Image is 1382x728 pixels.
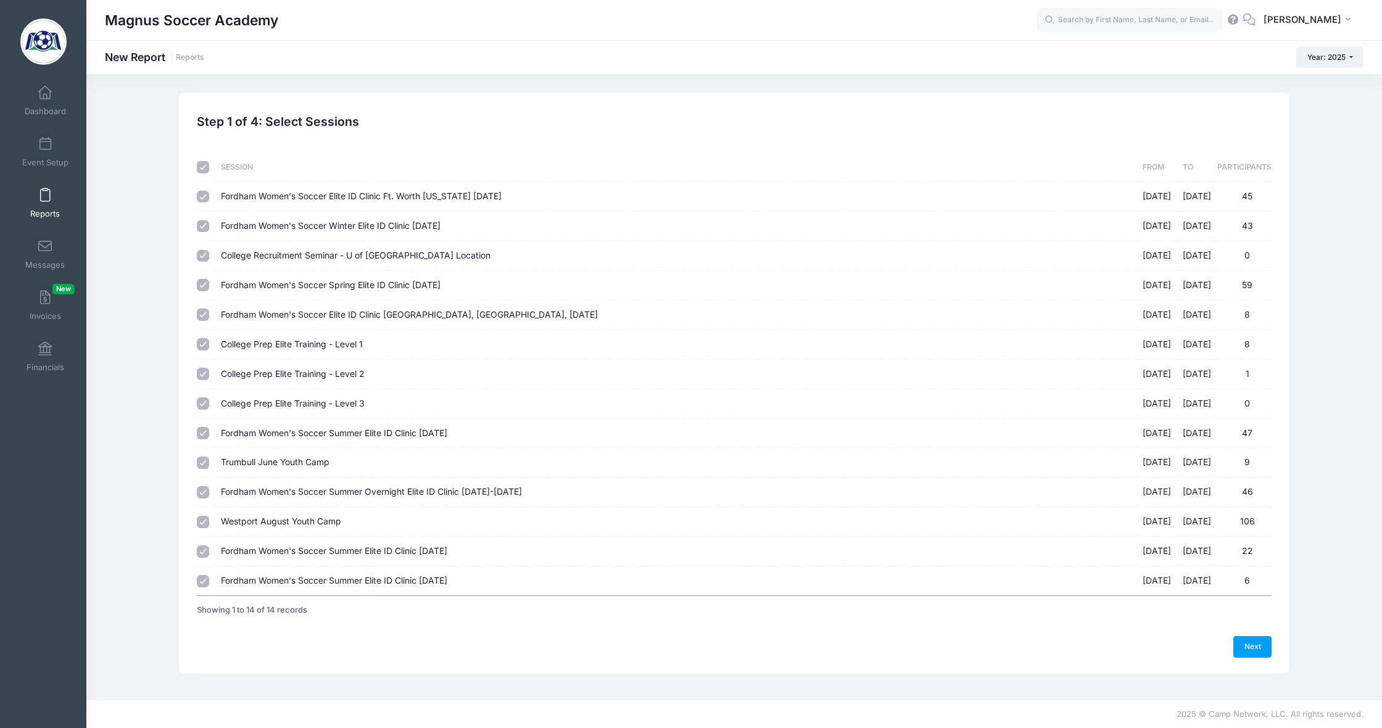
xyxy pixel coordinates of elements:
span: Fordham Women's Soccer Summer Elite ID Clinic [DATE] [221,428,447,438]
a: InvoicesNew [16,284,75,327]
span: 2025 © Camp Network, LLC. All rights reserved. [1177,709,1363,719]
h1: New Report [105,51,204,64]
span: Event Setup [22,157,68,168]
a: Reports [16,181,75,225]
td: [DATE] [1177,537,1217,566]
th: Session [215,153,1136,182]
span: Invoices [30,311,61,321]
td: [DATE] [1136,419,1177,449]
span: Fordham Women's Soccer Summer Overnight Elite ID Clinic [DATE]-[DATE] [221,486,522,497]
span: Westport August Youth Camp [221,516,341,526]
td: [DATE] [1177,330,1217,360]
a: Event Setup [16,130,75,173]
a: Financials [16,335,75,378]
a: Next [1233,636,1272,657]
td: 46 [1217,478,1272,507]
td: 6 [1217,566,1272,595]
td: [DATE] [1136,507,1177,537]
td: [DATE] [1177,478,1217,507]
td: [DATE] [1136,360,1177,389]
th: Participants [1217,153,1272,182]
span: College Recruitment Seminar - U of [GEOGRAPHIC_DATA] Location [221,250,490,260]
input: Search by First Name, Last Name, or Email... [1037,8,1222,33]
td: [DATE] [1136,448,1177,478]
td: [DATE] [1177,360,1217,389]
td: [DATE] [1136,212,1177,241]
h1: Magnus Soccer Academy [105,6,278,35]
td: [DATE] [1177,419,1217,449]
span: Year: 2025 [1307,52,1346,62]
td: [DATE] [1177,566,1217,595]
th: From [1136,153,1177,182]
span: [PERSON_NAME] [1264,13,1341,27]
td: [DATE] [1136,566,1177,595]
button: [PERSON_NAME] [1256,6,1363,35]
span: College Prep Elite Training - Level 3 [221,398,365,408]
span: Reports [30,209,60,219]
td: [DATE] [1136,478,1177,507]
span: Trumbull June Youth Camp [221,457,329,467]
td: 22 [1217,537,1272,566]
button: Year: 2025 [1296,47,1363,68]
td: 9 [1217,448,1272,478]
img: Magnus Soccer Academy [20,19,67,65]
td: 59 [1217,271,1272,300]
td: 1 [1217,360,1272,389]
td: [DATE] [1177,212,1217,241]
td: [DATE] [1136,389,1177,419]
span: Fordham Women's Soccer Elite ID Clinic [GEOGRAPHIC_DATA], [GEOGRAPHIC_DATA], [DATE] [221,309,598,320]
a: Messages [16,233,75,276]
span: College Prep Elite Training - Level 1 [221,339,363,349]
div: Showing 1 to 14 of 14 records [197,596,307,624]
td: 0 [1217,241,1272,271]
td: 45 [1217,182,1272,212]
th: To [1177,153,1217,182]
td: [DATE] [1177,389,1217,419]
td: [DATE] [1136,537,1177,566]
span: Dashboard [25,106,66,117]
td: [DATE] [1177,507,1217,537]
td: 8 [1217,330,1272,360]
span: College Prep Elite Training - Level 2 [221,368,365,379]
span: Fordham Women's Soccer Winter Elite ID Clinic [DATE] [221,220,441,231]
span: Messages [25,260,65,270]
td: 8 [1217,300,1272,330]
span: Fordham Women's Soccer Elite ID Clinic Ft. Worth [US_STATE] [DATE] [221,191,502,201]
td: 0 [1217,389,1272,419]
td: [DATE] [1136,241,1177,271]
span: Fordham Women's Soccer Summer Elite ID Clinic [DATE] [221,575,447,585]
td: 47 [1217,419,1272,449]
td: [DATE] [1177,300,1217,330]
h2: Step 1 of 4: Select Sessions [197,115,359,129]
span: Fordham Women's Soccer Summer Elite ID Clinic [DATE] [221,545,447,556]
td: 106 [1217,507,1272,537]
td: [DATE] [1136,300,1177,330]
a: Dashboard [16,79,75,122]
td: [DATE] [1177,271,1217,300]
span: Financials [27,362,64,373]
a: Reports [176,53,204,62]
td: [DATE] [1177,241,1217,271]
td: [DATE] [1136,271,1177,300]
td: [DATE] [1177,182,1217,212]
td: [DATE] [1136,330,1177,360]
td: [DATE] [1177,448,1217,478]
span: Fordham Women's Soccer Spring Elite ID Clinic [DATE] [221,279,441,290]
td: [DATE] [1136,182,1177,212]
td: 43 [1217,212,1272,241]
span: New [52,284,75,294]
